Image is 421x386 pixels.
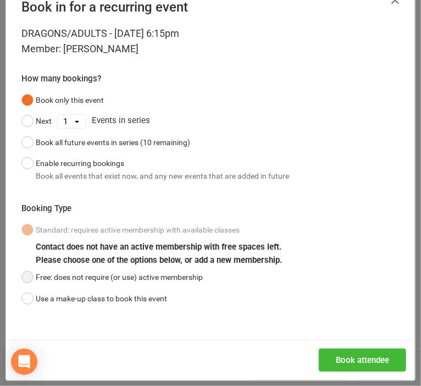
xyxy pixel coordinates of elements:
label: How many bookings? [21,72,101,85]
button: Book all future events in series (10 remaining) [21,132,190,153]
div: Book all future events in series (10 remaining) [36,136,190,148]
label: Booking Type [21,202,71,215]
b: Contact does not have an active membership with free spaces left. [36,242,281,252]
div: Events in series [21,111,400,131]
div: Book all events that exist now, and any new events that are added in future [36,170,289,182]
button: Free: does not require (or use) active membership [21,267,203,288]
div: DRAGONS/ADULTS - [DATE] 6:15pm Member: [PERSON_NAME] [21,26,400,57]
button: Use a make-up class to book this event [21,288,167,309]
button: Enable recurring bookingsBook all events that exist now, and any new events that are added in future [21,153,289,186]
b: Please choose one of the options below, or add a new membership. [36,255,282,265]
button: Book only this event [21,90,104,111]
button: Book attendee [319,349,406,372]
button: Next [21,111,52,131]
div: Open Intercom Messenger [11,349,37,375]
